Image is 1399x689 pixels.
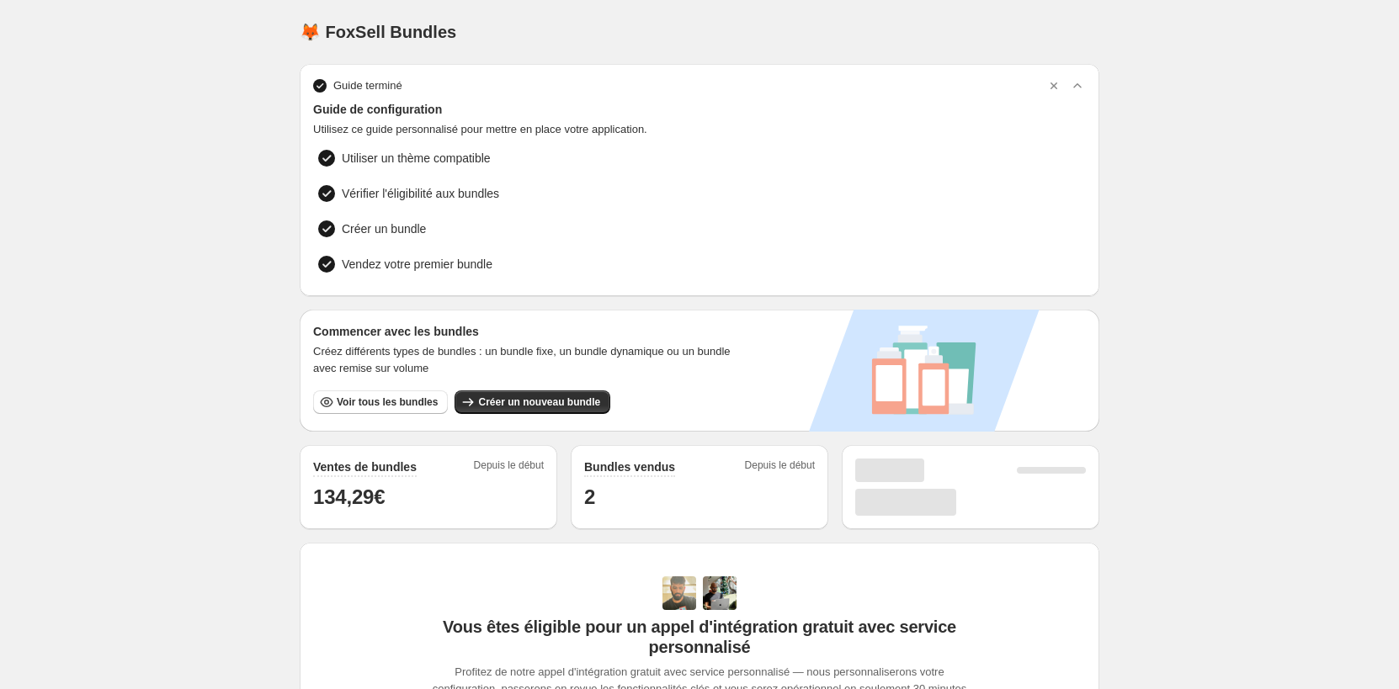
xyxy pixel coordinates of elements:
[313,323,752,340] h3: Commencer avec les bundles
[313,458,417,475] h2: Ventes de bundles
[703,576,737,610] img: Prakhar
[337,395,438,409] span: Voir tous les bundles
[745,458,815,477] span: Depuis le début
[313,484,544,511] h1: 134,29€
[342,185,499,202] span: Vérifier l'éligibilité aux bundles
[584,458,675,475] h2: Bundles vendus
[429,617,971,657] span: Vous êtes éligible pour un appel d'intégration gratuit avec service personnalisé
[474,458,544,477] span: Depuis le début
[313,343,752,377] span: Créez différents types de bundles : un bundle fixe, un bundle dynamique ou un bundle avec remise ...
[333,77,402,94] span: Guide terminé
[478,395,600,409] span: Créer un nouveau bundle
[584,484,815,511] h1: 2
[300,22,456,42] h1: 🦊 FoxSell Bundles
[455,390,610,414] button: Créer un nouveau bundle
[313,121,1086,138] span: Utilisez ce guide personnalisé pour mettre en place votre application.
[342,220,426,237] span: Créer un bundle
[342,256,492,273] span: Vendez votre premier bundle
[662,576,696,610] img: Adi
[313,101,1086,118] span: Guide de configuration
[342,150,491,167] span: Utiliser un thème compatible
[313,390,448,414] button: Voir tous les bundles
